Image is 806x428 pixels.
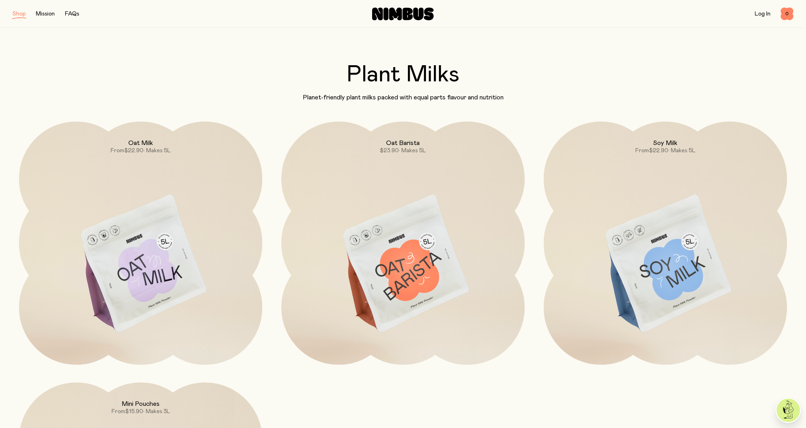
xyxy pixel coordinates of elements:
a: Oat Barista$23.90• Makes 5L [281,122,524,365]
h2: Oat Milk [128,139,153,147]
span: $22.90 [649,148,668,154]
span: • Makes 3L [143,409,170,414]
p: Planet-friendly plant milks packed with equal parts flavour and nutrition [13,94,793,101]
a: Log In [755,11,771,17]
span: $22.90 [124,148,143,154]
a: FAQs [65,11,79,17]
h2: Mini Pouches [122,400,160,408]
a: Soy MilkFrom$22.90• Makes 5L [544,122,787,365]
span: From [111,148,124,154]
a: Oat MilkFrom$22.90• Makes 5L [19,122,262,365]
span: From [111,409,125,414]
span: $15.90 [125,409,143,414]
img: agent [777,399,800,422]
span: $23.90 [380,148,399,154]
button: 0 [781,8,793,20]
a: Mission [36,11,55,17]
h2: Soy Milk [653,139,677,147]
span: • Makes 5L [143,148,171,154]
span: • Makes 5L [399,148,426,154]
span: From [635,148,649,154]
h2: Oat Barista [386,139,420,147]
h2: Plant Milks [13,63,793,86]
span: • Makes 5L [668,148,695,154]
